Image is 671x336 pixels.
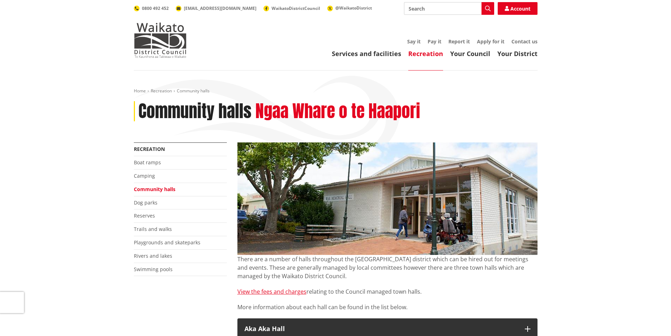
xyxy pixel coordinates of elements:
[134,266,173,273] a: Swimming pools
[237,303,538,311] p: More information about each hall can be found in the list below.
[498,2,538,15] a: Account
[272,5,320,11] span: WaikatoDistrictCouncil
[134,252,172,259] a: Rivers and lakes
[134,239,200,246] a: Playgrounds and skateparks
[176,5,256,11] a: [EMAIL_ADDRESS][DOMAIN_NAME]
[497,49,538,58] a: Your District
[134,5,169,11] a: 0800 492 452
[177,88,210,94] span: Community halls
[142,5,169,11] span: 0800 492 452
[327,5,372,11] a: @WaikatoDistrict
[404,2,494,15] input: Search input
[134,212,155,219] a: Reserves
[151,88,172,94] a: Recreation
[263,5,320,11] a: WaikatoDistrictCouncil
[511,38,538,45] a: Contact us
[477,38,504,45] a: Apply for it
[134,226,172,232] a: Trails and walks
[134,88,538,94] nav: breadcrumb
[134,186,175,193] a: Community halls
[407,38,421,45] a: Say it
[237,288,306,295] a: View the fees and charges
[237,142,538,255] img: Ngaruawahia Memorial Hall
[335,5,372,11] span: @WaikatoDistrict
[244,325,518,332] h3: Aka Aka Hall
[448,38,470,45] a: Report it
[237,255,538,280] p: There are a number of halls throughout the [GEOGRAPHIC_DATA] district which can be hired out for ...
[134,172,155,179] a: Camping
[134,199,157,206] a: Dog parks
[255,101,420,122] h2: Ngaa Whare o te Haapori
[237,287,538,296] p: relating to the Council managed town halls.
[134,146,165,152] a: Recreation
[134,23,187,58] img: Waikato District Council - Te Kaunihera aa Takiwaa o Waikato
[134,159,161,166] a: Boat ramps
[138,101,251,122] h1: Community halls
[134,88,146,94] a: Home
[184,5,256,11] span: [EMAIL_ADDRESS][DOMAIN_NAME]
[332,49,401,58] a: Services and facilities
[450,49,490,58] a: Your Council
[408,49,443,58] a: Recreation
[428,38,441,45] a: Pay it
